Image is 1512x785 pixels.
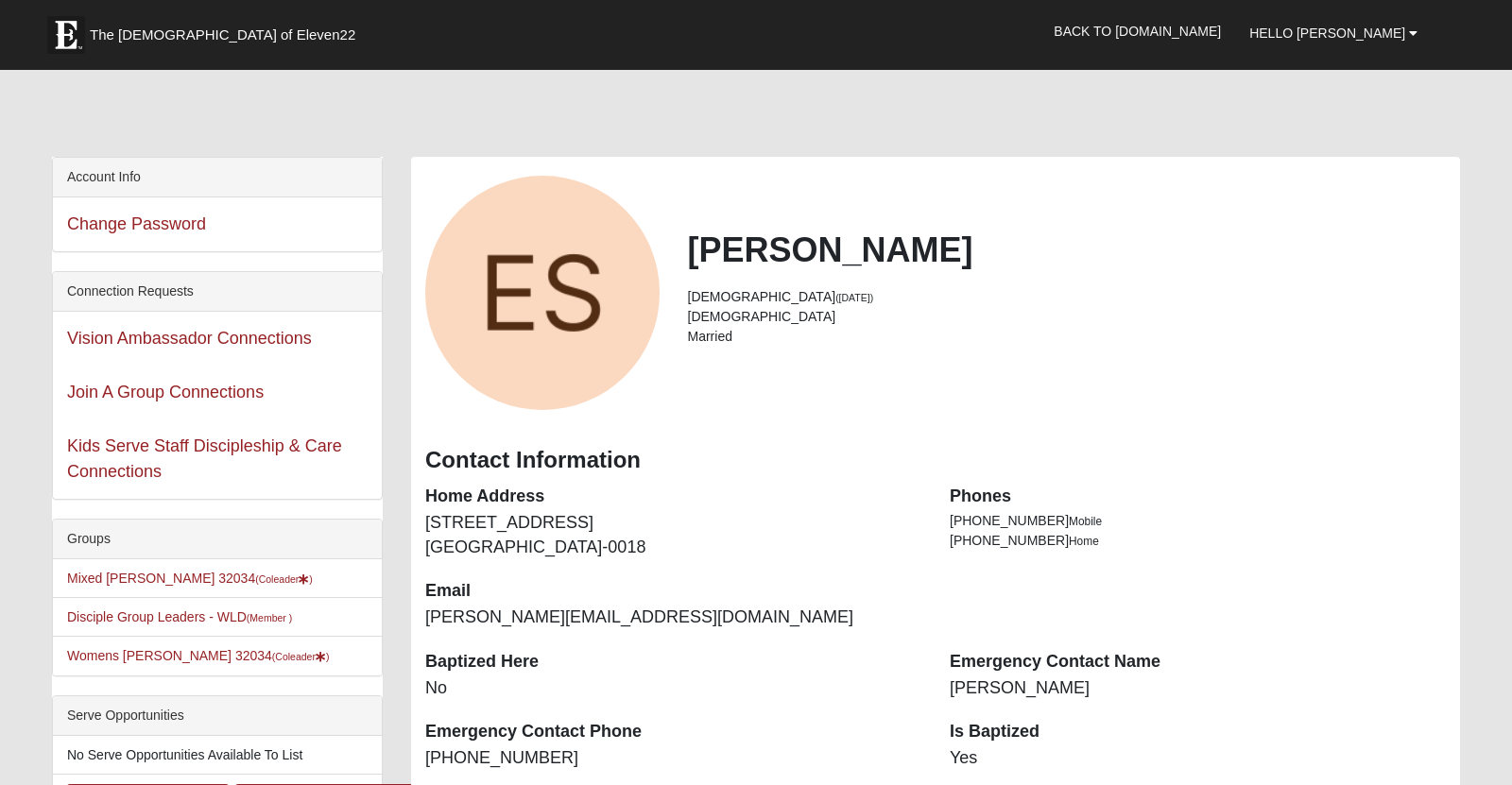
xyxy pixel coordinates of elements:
[1069,535,1099,548] span: Home
[53,696,382,736] div: Serve Opportunities
[950,676,1446,701] dd: [PERSON_NAME]
[67,329,312,348] a: Vision Ambassador Connections
[950,511,1446,531] li: [PHONE_NUMBER]
[425,176,660,410] a: View Fullsize Photo
[53,272,382,312] div: Connection Requests
[425,447,1446,474] h3: Contact Information
[1069,515,1102,528] span: Mobile
[1039,8,1235,55] a: Back to [DOMAIN_NAME]
[425,746,921,771] dd: [PHONE_NUMBER]
[1249,26,1405,41] span: Hello [PERSON_NAME]
[67,214,206,233] a: Change Password
[67,609,292,624] a: Disciple Group Leaders - WLD(Member )
[53,520,382,559] div: Groups
[38,7,416,54] a: The [DEMOGRAPHIC_DATA] of Eleven22
[67,383,264,401] a: Join A Group Connections
[425,579,921,604] dt: Email
[425,511,921,559] dd: [STREET_ADDRESS] [GEOGRAPHIC_DATA]-0018
[90,26,355,44] span: The [DEMOGRAPHIC_DATA] of Eleven22
[47,16,85,54] img: Eleven22 logo
[950,746,1446,771] dd: Yes
[67,571,313,586] a: Mixed [PERSON_NAME] 32034(Coleader)
[53,736,382,775] li: No Serve Opportunities Available To List
[950,720,1446,744] dt: Is Baptized
[425,485,921,509] dt: Home Address
[425,720,921,744] dt: Emergency Contact Phone
[67,648,329,663] a: Womens [PERSON_NAME] 32034(Coleader)
[950,485,1446,509] dt: Phones
[688,287,1447,307] li: [DEMOGRAPHIC_DATA]
[688,307,1447,327] li: [DEMOGRAPHIC_DATA]
[835,292,873,303] small: ([DATE])
[950,531,1446,551] li: [PHONE_NUMBER]
[688,230,1447,270] h2: [PERSON_NAME]
[950,650,1446,674] dt: Emergency Contact Name
[1235,9,1432,57] a: Hello [PERSON_NAME]
[688,327,1447,347] li: Married
[425,606,921,630] dd: [PERSON_NAME][EMAIL_ADDRESS][DOMAIN_NAME]
[247,612,292,623] small: (Member )
[272,651,330,662] small: (Coleader )
[425,676,921,701] dd: No
[425,650,921,674] dt: Baptized Here
[255,573,313,585] small: (Coleader )
[53,158,382,197] div: Account Info
[67,436,342,481] a: Kids Serve Staff Discipleship & Care Connections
